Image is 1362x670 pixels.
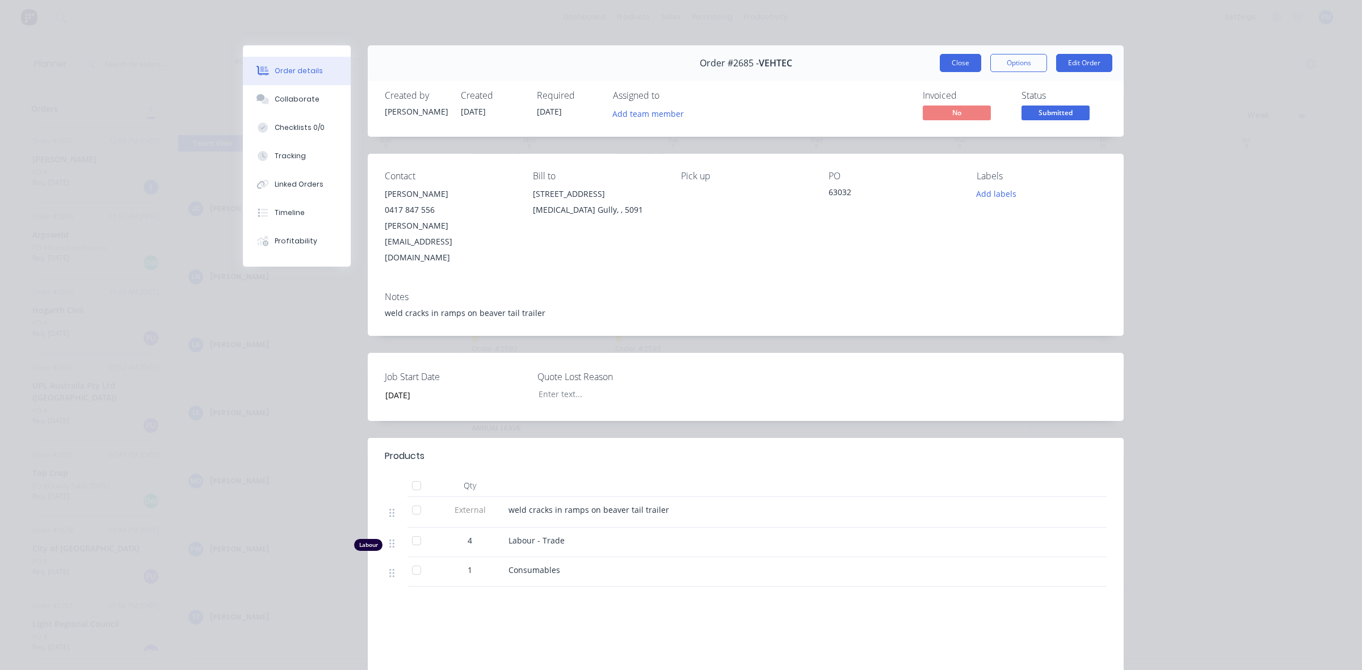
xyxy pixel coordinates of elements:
div: Required [537,90,599,101]
button: Collaborate [243,85,351,113]
span: No [923,106,991,120]
div: Products [385,449,424,463]
div: Linked Orders [275,179,323,189]
span: 4 [468,534,472,546]
button: Checklists 0/0 [243,113,351,142]
span: VEHTEC [759,58,792,69]
div: [PERSON_NAME] [385,186,515,202]
button: Edit Order [1056,54,1112,72]
button: Options [990,54,1047,72]
div: 63032 [829,186,959,202]
div: [MEDICAL_DATA] Gully, , 5091 [533,202,663,218]
span: [DATE] [537,106,562,117]
div: Bill to [533,171,663,182]
div: [PERSON_NAME] [385,106,447,117]
span: [DATE] [461,106,486,117]
div: Labels [977,171,1107,182]
button: Add team member [613,106,690,121]
label: Job Start Date [385,370,527,384]
div: PO [829,171,959,182]
input: Enter date [377,386,519,403]
span: Labour - Trade [508,535,565,546]
span: 1 [468,564,472,576]
div: Timeline [275,208,305,218]
div: Collaborate [275,94,320,104]
div: Assigned to [613,90,726,101]
button: Add labels [970,186,1023,201]
span: Order #2685 - [700,58,759,69]
label: Quote Lost Reason [537,370,679,384]
div: [STREET_ADDRESS][MEDICAL_DATA] Gully, , 5091 [533,186,663,222]
div: Checklists 0/0 [275,123,325,133]
div: Pick up [681,171,811,182]
div: Qty [436,474,504,497]
div: Created [461,90,523,101]
button: Profitability [243,227,351,255]
div: Contact [385,171,515,182]
div: Status [1021,90,1107,101]
div: Order details [275,66,323,76]
div: [PERSON_NAME][EMAIL_ADDRESS][DOMAIN_NAME] [385,218,515,266]
div: Tracking [275,151,306,161]
button: Submitted [1021,106,1090,123]
span: weld cracks in ramps on beaver tail trailer [508,504,669,515]
span: External [440,504,499,516]
div: Created by [385,90,447,101]
button: Close [940,54,981,72]
div: Notes [385,292,1107,302]
span: Submitted [1021,106,1090,120]
div: Labour [354,539,382,551]
button: Linked Orders [243,170,351,199]
div: [PERSON_NAME]0417 847 556[PERSON_NAME][EMAIL_ADDRESS][DOMAIN_NAME] [385,186,515,266]
button: Order details [243,57,351,85]
div: Invoiced [923,90,1008,101]
div: 0417 847 556 [385,202,515,218]
span: Consumables [508,564,560,575]
div: Profitability [275,236,317,246]
button: Tracking [243,142,351,170]
button: Timeline [243,199,351,227]
div: weld cracks in ramps on beaver tail trailer [385,307,1107,319]
div: [STREET_ADDRESS] [533,186,663,202]
button: Add team member [607,106,690,121]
